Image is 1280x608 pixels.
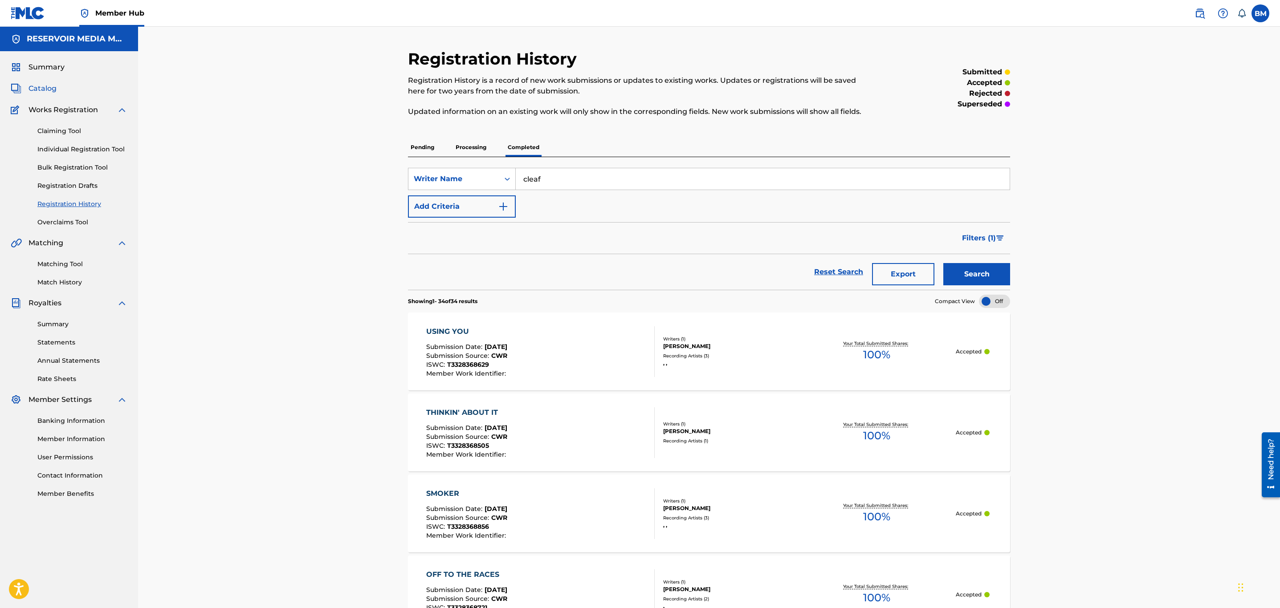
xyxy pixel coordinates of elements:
a: Overclaims Tool [37,218,127,227]
span: [DATE] [485,343,507,351]
img: Catalog [11,83,21,94]
a: Individual Registration Tool [37,145,127,154]
div: , , [663,359,798,367]
span: CWR [491,352,507,360]
a: Registration History [37,199,127,209]
p: Accepted [956,429,982,437]
p: Your Total Submitted Shares: [843,583,910,590]
img: help [1218,8,1228,19]
div: Help [1214,4,1232,22]
div: [PERSON_NAME] [663,585,798,593]
span: Submission Date : [426,343,485,351]
h2: Registration History [408,49,581,69]
span: CWR [491,514,507,522]
a: Annual Statements [37,356,127,365]
p: Updated information on an existing work will only show in the corresponding fields. New work subm... [408,106,872,117]
p: Accepted [956,510,982,518]
div: USING YOU [426,326,508,337]
div: Notifications [1237,9,1246,18]
span: T3328368505 [447,442,489,450]
p: rejected [969,88,1002,99]
span: CWR [491,595,507,603]
a: Public Search [1191,4,1209,22]
p: Processing [453,138,489,157]
iframe: Resource Center [1255,429,1280,500]
span: T3328368856 [447,523,489,531]
button: Add Criteria [408,195,516,218]
span: 100 % [863,509,890,525]
div: Writers ( 1 ) [663,498,798,504]
h5: RESERVOIR MEDIA MANAGEMENT INC [27,34,127,44]
img: Matching [11,238,22,248]
span: Matching [29,238,63,248]
span: 100 % [863,428,890,444]
img: filter [996,235,1004,241]
a: CatalogCatalog [11,83,57,94]
a: THINKIN' ABOUT ITSubmission Date:[DATE]Submission Source:CWRISWC:T3328368505Member Work Identifie... [408,393,1010,471]
a: Summary [37,320,127,329]
iframe: Chat Widget [1235,565,1280,608]
span: 100 % [863,590,890,606]
div: Writers ( 1 ) [663,421,798,427]
div: Recording Artists ( 3 ) [663,515,798,521]
p: superseded [958,99,1002,109]
img: Royalties [11,298,21,308]
p: Your Total Submitted Shares: [843,502,910,509]
p: Completed [505,138,542,157]
span: Royalties [29,298,61,308]
button: Export [872,263,934,285]
span: Submission Source : [426,595,491,603]
img: expand [117,298,127,308]
span: 100 % [863,347,890,363]
span: Member Work Identifier : [426,450,508,458]
a: Member Benefits [37,489,127,499]
a: Registration Drafts [37,181,127,191]
div: Writers ( 1 ) [663,336,798,342]
span: ISWC : [426,361,447,369]
div: Drag [1238,574,1243,601]
div: OFF TO THE RACES [426,569,508,580]
a: Claiming Tool [37,126,127,136]
a: Banking Information [37,416,127,426]
img: Summary [11,62,21,73]
p: submitted [962,67,1002,77]
img: Top Rightsholder [79,8,90,19]
a: Contact Information [37,471,127,480]
span: Member Settings [29,394,92,405]
a: SMOKERSubmission Date:[DATE]Submission Source:CWRISWC:T3328368856Member Work Identifier:Writers (... [408,474,1010,552]
span: Member Hub [95,8,144,18]
span: Submission Source : [426,352,491,360]
div: Writers ( 1 ) [663,579,798,585]
p: Your Total Submitted Shares: [843,421,910,428]
div: [PERSON_NAME] [663,342,798,350]
p: Registration History is a record of new work submissions or updates to existing works. Updates or... [408,75,872,97]
a: Match History [37,278,127,287]
img: Member Settings [11,394,21,405]
p: Accepted [956,591,982,599]
span: [DATE] [485,505,507,513]
button: Filters (1) [957,227,1010,249]
span: Catalog [29,83,57,94]
a: Statements [37,338,127,347]
div: Writer Name [414,174,494,184]
p: Pending [408,138,437,157]
button: Search [943,263,1010,285]
img: Works Registration [11,105,22,115]
img: search [1194,8,1205,19]
span: ISWC : [426,523,447,531]
a: Member Information [37,434,127,444]
a: Matching Tool [37,259,127,269]
a: User Permissions [37,453,127,462]
a: Reset Search [810,262,868,282]
img: Accounts [11,34,21,45]
div: SMOKER [426,488,508,499]
span: ISWC : [426,442,447,450]
img: 9d2ae6d4665cec9f34b9.svg [498,201,509,212]
img: expand [117,238,127,248]
div: Recording Artists ( 2 ) [663,596,798,602]
p: Accepted [956,348,982,356]
span: CWR [491,433,507,441]
div: , , [663,521,798,529]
